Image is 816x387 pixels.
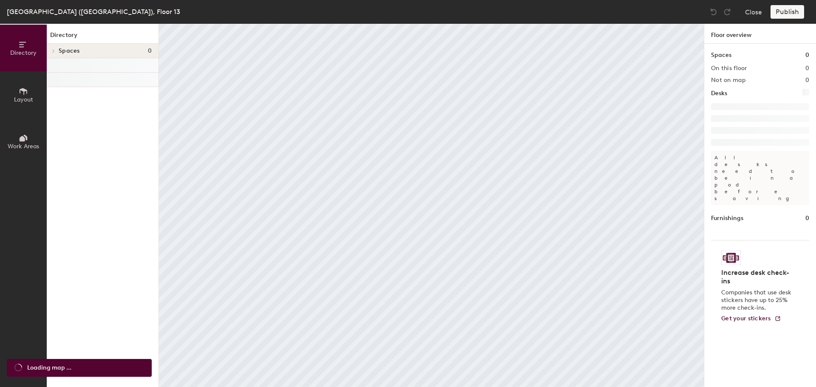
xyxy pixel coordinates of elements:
h2: Not on map [711,77,745,84]
h1: 0 [805,51,809,60]
h1: Floor overview [704,24,816,44]
h1: Desks [711,89,727,98]
canvas: Map [159,24,704,387]
img: Undo [709,8,718,16]
span: Loading map ... [27,363,71,373]
span: Work Areas [8,143,39,150]
h1: 0 [805,214,809,223]
div: [GEOGRAPHIC_DATA] ([GEOGRAPHIC_DATA]), Floor 13 [7,6,180,17]
h1: Spaces [711,51,731,60]
a: Get your stickers [721,315,781,322]
h1: Furnishings [711,214,743,223]
h4: Increase desk check-ins [721,268,794,285]
p: All desks need to be in a pod before saving [711,151,809,205]
span: Directory [10,49,37,56]
h2: 0 [805,65,809,72]
h1: Directory [47,31,159,44]
h2: 0 [805,77,809,84]
img: Redo [723,8,731,16]
img: Sticker logo [721,251,741,265]
span: Get your stickers [721,315,771,322]
p: Companies that use desk stickers have up to 25% more check-ins. [721,289,794,312]
button: Close [745,5,762,19]
span: 0 [148,48,152,54]
h2: On this floor [711,65,747,72]
span: Layout [14,96,33,103]
span: Spaces [59,48,80,54]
